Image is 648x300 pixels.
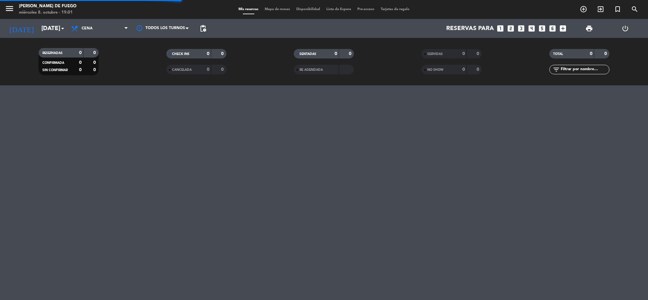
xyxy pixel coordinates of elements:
i: search [631,5,639,13]
span: NO SHOW [427,68,443,71]
strong: 0 [207,67,209,72]
strong: 0 [221,67,225,72]
strong: 0 [477,52,480,56]
i: arrow_drop_down [59,25,66,32]
strong: 0 [79,68,82,72]
span: pending_actions [199,25,207,32]
strong: 0 [590,52,592,56]
input: Filtrar por nombre... [560,66,609,73]
div: LOG OUT [607,19,643,38]
button: menu [5,4,14,15]
i: power_settings_new [621,25,629,32]
span: print [585,25,593,32]
i: looks_4 [528,24,536,33]
strong: 0 [93,60,97,65]
strong: 0 [349,52,353,56]
span: CANCELADA [172,68,192,71]
strong: 0 [93,51,97,55]
span: Disponibilidad [293,8,323,11]
strong: 0 [221,52,225,56]
strong: 0 [477,67,480,72]
strong: 0 [462,52,465,56]
span: Cena [82,26,93,31]
strong: 0 [79,60,82,65]
span: RESERVADAS [42,52,63,55]
span: Tarjetas de regalo [378,8,413,11]
span: SENTADAS [299,52,316,56]
i: looks_6 [548,24,557,33]
i: menu [5,4,14,13]
span: SERVIDAS [427,52,443,56]
span: Lista de Espera [323,8,354,11]
i: exit_to_app [597,5,604,13]
span: CHECK INS [172,52,189,56]
i: turned_in_not [614,5,621,13]
i: filter_list [552,66,560,73]
span: Mis reservas [235,8,262,11]
i: looks_3 [517,24,525,33]
i: looks_two [507,24,515,33]
span: Pre-acceso [354,8,378,11]
div: miércoles 8. octubre - 19:01 [19,9,77,16]
strong: 0 [93,68,97,72]
div: [PERSON_NAME] de Fuego [19,3,77,9]
span: Mapa de mesas [262,8,293,11]
strong: 0 [462,67,465,72]
span: Reservas para [446,25,494,32]
strong: 0 [604,52,608,56]
i: add_box [559,24,567,33]
strong: 0 [335,52,337,56]
span: SIN CONFIRMAR [42,69,68,72]
span: CONFIRMADA [42,61,64,64]
strong: 0 [207,52,209,56]
i: looks_5 [538,24,546,33]
i: looks_one [496,24,504,33]
span: TOTAL [553,52,563,56]
i: [DATE] [5,21,38,35]
strong: 0 [79,51,82,55]
i: add_circle_outline [580,5,587,13]
span: RE AGENDADA [299,68,323,71]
